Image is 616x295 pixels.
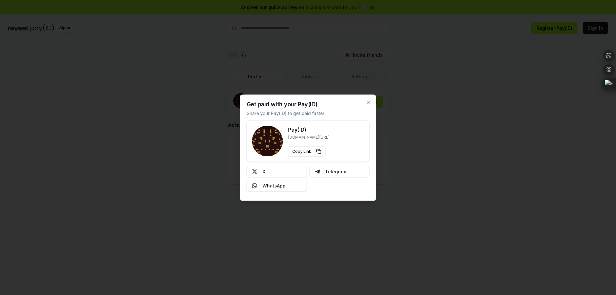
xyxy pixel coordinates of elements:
[252,183,257,188] img: Whatsapp
[288,126,329,133] h3: Pay(ID)
[288,134,329,140] p: [DOMAIN_NAME][URL]
[252,169,257,174] img: X
[315,169,320,174] img: Telegram
[247,109,324,116] p: Share your Pay(ID) to get paid faster
[288,146,326,156] button: Copy Link
[247,180,307,191] button: WhatsApp
[309,166,370,177] button: Telegram
[247,166,307,177] button: X
[247,101,318,107] h2: Get paid with your Pay(ID)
